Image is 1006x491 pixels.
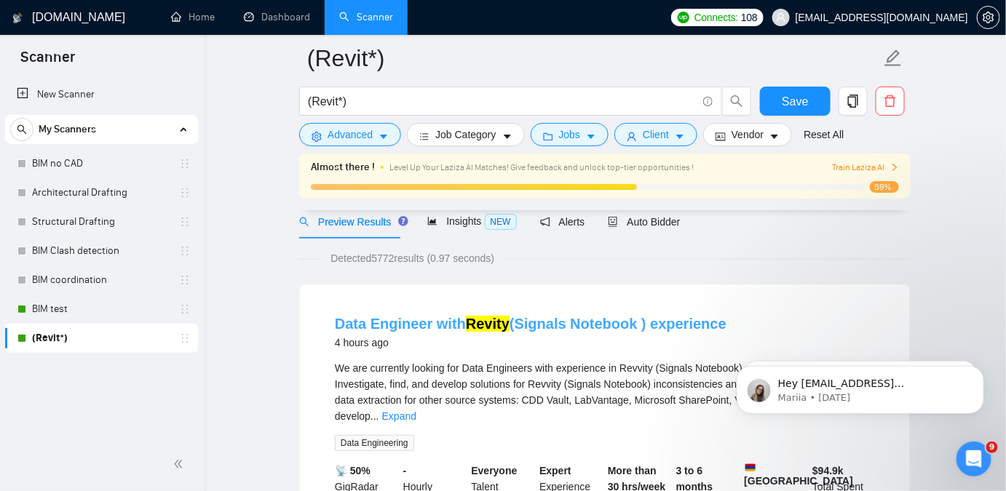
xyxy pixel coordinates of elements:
[32,207,170,236] a: Structural Drafting
[179,187,191,199] span: holder
[977,6,1000,29] button: setting
[678,12,689,23] img: upwork-logo.png
[311,159,375,175] span: Almost there !
[435,127,496,143] span: Job Category
[539,465,571,476] b: Expert
[12,7,23,30] img: logo
[328,127,373,143] span: Advanced
[977,12,1000,23] a: setting
[832,161,899,175] button: Train Laziza AI
[32,236,170,266] a: BIM Clash detection
[614,123,697,146] button: userClientcaret-down
[472,465,518,476] b: Everyone
[179,274,191,286] span: holder
[419,131,429,142] span: bars
[11,124,33,135] span: search
[32,266,170,295] a: BIM coordination
[335,360,875,424] div: We are currently looking for Data Engineers with experience in Revvity (Signals Notebook). Respon...
[884,49,903,68] span: edit
[308,92,697,111] input: Search Freelance Jobs...
[741,9,757,25] span: 108
[502,131,512,142] span: caret-down
[804,127,844,143] a: Reset All
[694,9,738,25] span: Connects:
[643,127,669,143] span: Client
[776,12,786,23] span: user
[540,216,585,228] span: Alerts
[531,123,609,146] button: folderJobscaret-down
[9,47,87,77] span: Scanner
[703,97,713,106] span: info-circle
[335,334,726,351] div: 4 hours ago
[716,131,726,142] span: idcard
[586,131,596,142] span: caret-down
[389,162,694,172] span: Level Up Your Laziza AI Matches! Give feedback and unlock top-tier opportunities !
[320,250,504,266] span: Detected 5772 results (0.97 seconds)
[32,178,170,207] a: Architectural Drafting
[335,316,726,332] a: Data Engineer withRevity(Signals Notebook ) experience
[627,131,637,142] span: user
[299,216,404,228] span: Preview Results
[397,215,410,228] div: Tooltip anchor
[382,410,416,422] a: Expand
[978,12,999,23] span: setting
[5,80,198,109] li: New Scanner
[179,303,191,315] span: holder
[782,92,808,111] span: Save
[371,410,379,422] span: ...
[543,131,553,142] span: folder
[540,217,550,227] span: notification
[745,463,756,473] img: 🇦🇲
[10,118,33,141] button: search
[173,457,188,471] span: double-left
[839,95,867,108] span: copy
[427,215,516,227] span: Insights
[5,115,198,353] li: My Scanners
[39,115,96,144] span: My Scanners
[299,123,401,146] button: settingAdvancedcaret-down
[890,163,899,172] span: right
[870,181,899,193] span: 59%
[986,442,998,453] span: 9
[485,214,517,230] span: NEW
[179,332,191,344] span: holder
[608,216,680,228] span: Auto Bidder
[307,40,881,76] input: Scanner name...
[715,335,1006,437] iframe: Intercom notifications message
[876,95,904,108] span: delete
[732,127,764,143] span: Vendor
[769,131,780,142] span: caret-down
[466,316,510,332] mark: Revity
[403,465,407,476] b: -
[32,149,170,178] a: BIM no CAD
[312,131,322,142] span: setting
[760,87,831,116] button: Save
[171,11,215,23] a: homeHome
[559,127,581,143] span: Jobs
[179,158,191,169] span: holder
[179,245,191,257] span: holder
[244,11,310,23] a: dashboardDashboard
[299,217,309,227] span: search
[335,362,871,422] span: We are currently looking for Data Engineers with experience in Revvity (Signals Notebook). Respon...
[339,11,393,23] a: searchScanner
[839,87,868,116] button: copy
[812,465,844,476] b: $ 94.9k
[179,216,191,228] span: holder
[703,123,792,146] button: idcardVendorcaret-down
[957,442,991,476] iframe: Intercom live chat
[876,87,905,116] button: delete
[723,95,750,108] span: search
[379,131,389,142] span: caret-down
[722,87,751,116] button: search
[335,465,371,476] b: 📡 50%
[608,217,618,227] span: robot
[675,131,685,142] span: caret-down
[17,80,186,109] a: New Scanner
[32,295,170,324] a: BIM test
[335,435,414,451] span: Data Engineering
